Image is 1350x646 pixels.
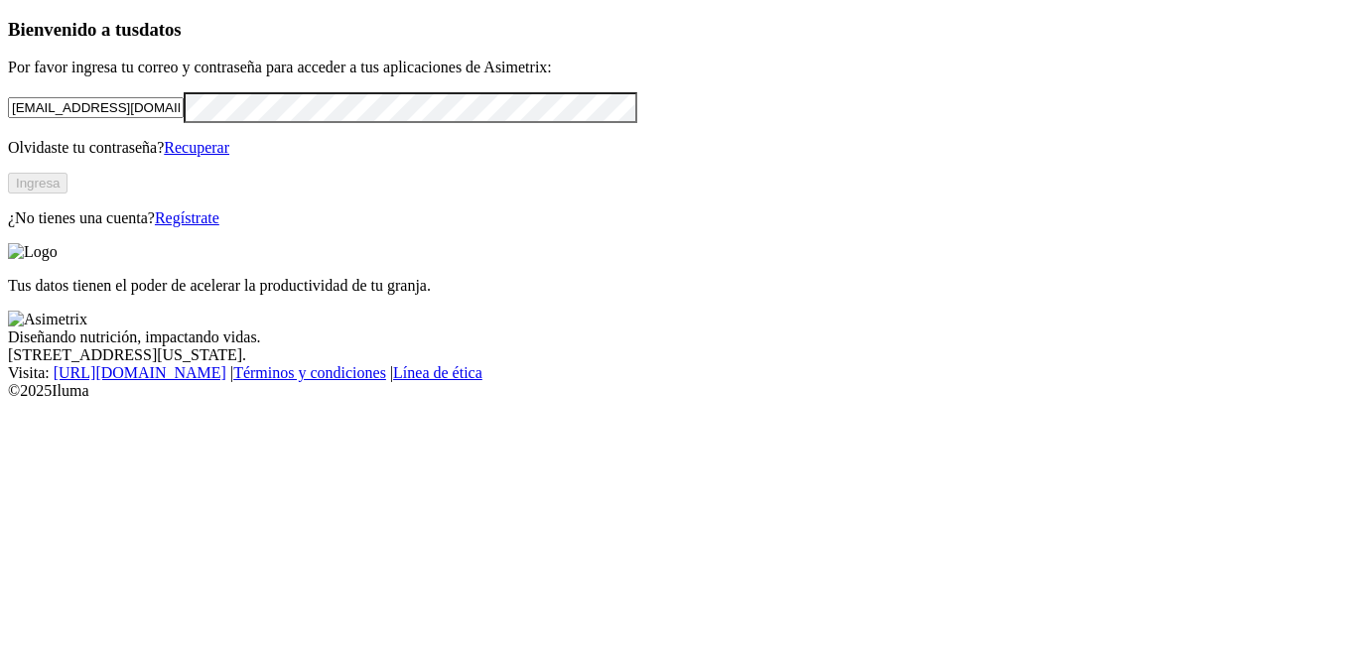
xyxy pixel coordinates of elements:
[8,243,58,261] img: Logo
[8,346,1342,364] div: [STREET_ADDRESS][US_STATE].
[8,311,87,328] img: Asimetrix
[8,364,1342,382] div: Visita : | |
[8,97,184,118] input: Tu correo
[155,209,219,226] a: Regístrate
[8,328,1342,346] div: Diseñando nutrición, impactando vidas.
[164,139,229,156] a: Recuperar
[8,19,1342,41] h3: Bienvenido a tus
[233,364,386,381] a: Términos y condiciones
[8,139,1342,157] p: Olvidaste tu contraseña?
[8,209,1342,227] p: ¿No tienes una cuenta?
[8,173,67,194] button: Ingresa
[393,364,482,381] a: Línea de ética
[139,19,182,40] span: datos
[8,59,1342,76] p: Por favor ingresa tu correo y contraseña para acceder a tus aplicaciones de Asimetrix:
[8,382,1342,400] div: © 2025 Iluma
[54,364,226,381] a: [URL][DOMAIN_NAME]
[8,277,1342,295] p: Tus datos tienen el poder de acelerar la productividad de tu granja.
